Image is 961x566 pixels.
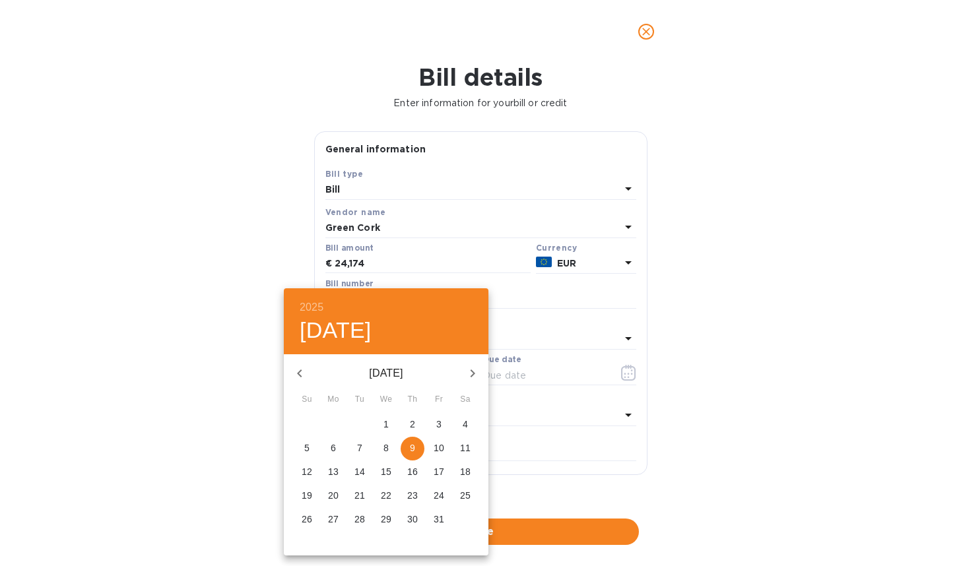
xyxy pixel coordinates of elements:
button: 5 [295,437,319,460]
span: Th [401,393,424,406]
button: 15 [374,460,398,484]
button: 24 [427,484,451,508]
p: 3 [436,418,442,431]
button: 14 [348,460,372,484]
span: Tu [348,393,372,406]
p: 21 [354,489,365,502]
button: 4 [453,413,477,437]
p: 17 [434,465,444,478]
p: 31 [434,513,444,526]
span: Fr [427,393,451,406]
button: 21 [348,484,372,508]
span: We [374,393,398,406]
span: Mo [321,393,345,406]
p: 25 [460,489,471,502]
p: 13 [328,465,339,478]
p: 22 [381,489,391,502]
p: 2 [410,418,415,431]
button: 19 [295,484,319,508]
p: 9 [410,441,415,455]
button: 26 [295,508,319,532]
p: 12 [302,465,312,478]
button: 28 [348,508,372,532]
p: [DATE] [315,365,457,381]
p: 6 [331,441,336,455]
p: 26 [302,513,312,526]
button: 23 [401,484,424,508]
button: 17 [427,460,451,484]
p: 11 [460,441,471,455]
p: 7 [357,441,362,455]
button: 30 [401,508,424,532]
p: 30 [407,513,418,526]
p: 4 [463,418,468,431]
button: 8 [374,437,398,460]
button: 27 [321,508,345,532]
button: 9 [401,437,424,460]
button: 6 [321,437,345,460]
button: 29 [374,508,398,532]
p: 16 [407,465,418,478]
p: 19 [302,489,312,502]
p: 8 [383,441,389,455]
span: Su [295,393,319,406]
button: 18 [453,460,477,484]
button: 12 [295,460,319,484]
p: 24 [434,489,444,502]
button: 25 [453,484,477,508]
button: 16 [401,460,424,484]
button: 7 [348,437,372,460]
p: 15 [381,465,391,478]
button: 31 [427,508,451,532]
button: 22 [374,484,398,508]
p: 27 [328,513,339,526]
button: 13 [321,460,345,484]
p: 5 [304,441,310,455]
button: 2025 [300,298,323,317]
button: 10 [427,437,451,460]
p: 23 [407,489,418,502]
p: 10 [434,441,444,455]
p: 1 [383,418,389,431]
p: 20 [328,489,339,502]
p: 14 [354,465,365,478]
button: 2 [401,413,424,437]
button: 20 [321,484,345,508]
p: 28 [354,513,365,526]
button: 1 [374,413,398,437]
button: 11 [453,437,477,460]
span: Sa [453,393,477,406]
button: [DATE] [300,317,372,344]
button: 3 [427,413,451,437]
p: 18 [460,465,471,478]
p: 29 [381,513,391,526]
